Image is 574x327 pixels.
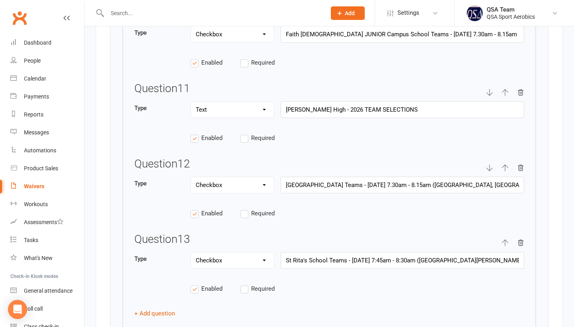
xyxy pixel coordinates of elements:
[134,254,184,264] label: Type
[134,103,184,113] label: Type
[8,300,27,319] div: Open Intercom Messenger
[10,249,84,267] a: What's New
[10,34,84,52] a: Dashboard
[397,4,419,22] span: Settings
[345,10,355,16] span: Add
[24,305,43,312] div: Roll call
[10,106,84,124] a: Reports
[134,309,175,318] button: + Add question
[281,252,524,269] input: Question title
[24,237,38,243] div: Tasks
[10,177,84,195] a: Waivers
[10,88,84,106] a: Payments
[467,5,483,21] img: thumb_image1645967867.png
[487,13,535,20] div: QSA Sport Aerobics
[10,282,84,300] a: General attendance kiosk mode
[10,160,84,177] a: Product Sales
[24,111,43,118] div: Reports
[201,209,222,217] span: Enabled
[281,101,524,118] input: Question title
[281,26,524,43] input: Question title
[24,255,53,261] div: What's New
[24,219,63,225] div: Assessments
[24,57,41,64] div: People
[251,209,275,217] span: Required
[251,58,275,66] span: Required
[10,8,29,28] a: Clubworx
[24,129,49,136] div: Messages
[10,300,84,318] a: Roll call
[201,133,222,142] span: Enabled
[134,158,190,170] h3: Question 12
[10,52,84,70] a: People
[10,213,84,231] a: Assessments
[105,8,320,19] input: Search...
[10,231,84,249] a: Tasks
[251,284,275,292] span: Required
[24,93,49,100] div: Payments
[201,284,222,292] span: Enabled
[331,6,365,20] button: Add
[487,6,535,13] div: QSA Team
[24,288,73,294] div: General attendance
[10,142,84,160] a: Automations
[10,124,84,142] a: Messages
[24,201,48,207] div: Workouts
[24,147,56,154] div: Automations
[134,28,184,37] label: Type
[24,183,44,189] div: Waivers
[10,195,84,213] a: Workouts
[134,179,184,188] label: Type
[10,70,84,88] a: Calendar
[281,177,524,193] input: Question title
[24,165,58,171] div: Product Sales
[134,83,190,95] h3: Question 11
[24,75,46,82] div: Calendar
[134,233,190,246] h3: Question 13
[201,58,222,66] span: Enabled
[251,133,275,142] span: Required
[24,39,51,46] div: Dashboard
